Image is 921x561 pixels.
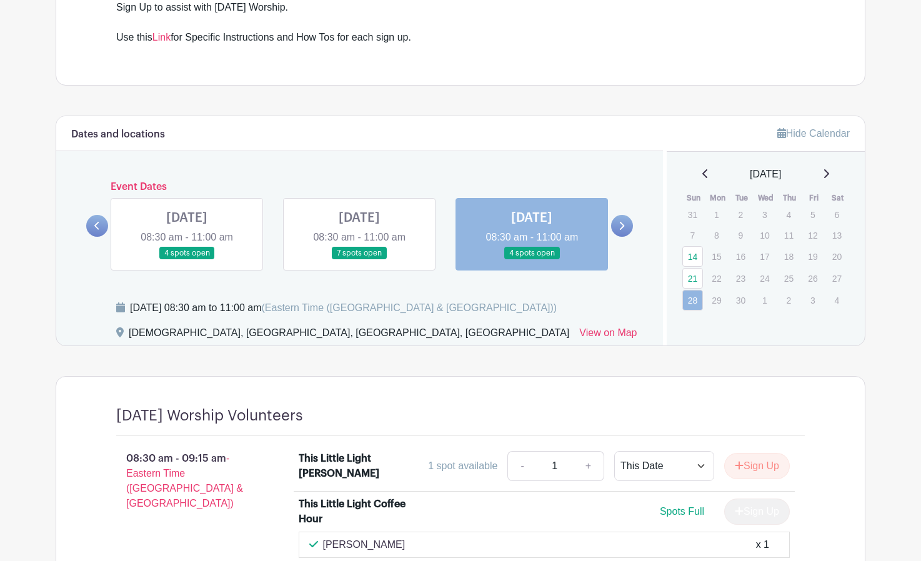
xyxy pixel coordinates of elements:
[827,247,847,266] p: 20
[724,453,790,479] button: Sign Up
[754,226,775,245] p: 10
[96,446,279,516] p: 08:30 am - 09:15 am
[706,247,727,266] p: 15
[129,325,569,345] div: [DEMOGRAPHIC_DATA], [GEOGRAPHIC_DATA], [GEOGRAPHIC_DATA], [GEOGRAPHIC_DATA]
[428,459,497,474] div: 1 spot available
[682,205,703,224] p: 31
[802,269,823,288] p: 26
[802,205,823,224] p: 5
[778,192,802,204] th: Thu
[71,129,165,141] h6: Dates and locations
[754,205,775,224] p: 3
[754,290,775,310] p: 1
[802,290,823,310] p: 3
[507,451,536,481] a: -
[777,128,850,139] a: Hide Calendar
[827,226,847,245] p: 13
[116,407,303,425] h4: [DATE] Worship Volunteers
[682,246,703,267] a: 14
[706,226,727,245] p: 8
[779,205,799,224] p: 4
[827,269,847,288] p: 27
[802,226,823,245] p: 12
[756,537,769,552] div: x 1
[660,506,704,517] span: Spots Full
[730,226,751,245] p: 9
[754,269,775,288] p: 24
[730,269,751,288] p: 23
[682,226,703,245] p: 7
[126,453,243,509] span: - Eastern Time ([GEOGRAPHIC_DATA] & [GEOGRAPHIC_DATA])
[108,181,611,193] h6: Event Dates
[779,290,799,310] p: 2
[705,192,730,204] th: Mon
[827,290,847,310] p: 4
[323,537,406,552] p: [PERSON_NAME]
[682,268,703,289] a: 21
[299,451,407,481] div: This Little Light [PERSON_NAME]
[730,205,751,224] p: 2
[706,290,727,310] p: 29
[152,32,171,42] a: Link
[750,167,781,182] span: [DATE]
[579,325,637,345] a: View on Map
[730,247,751,266] p: 16
[730,192,754,204] th: Tue
[827,205,847,224] p: 6
[299,497,407,527] div: This Little Light Coffee Hour
[130,300,557,315] div: [DATE] 08:30 am to 11:00 am
[573,451,604,481] a: +
[754,192,778,204] th: Wed
[826,192,850,204] th: Sat
[682,290,703,310] a: 28
[682,192,706,204] th: Sun
[802,192,826,204] th: Fri
[802,247,823,266] p: 19
[779,226,799,245] p: 11
[730,290,751,310] p: 30
[754,247,775,266] p: 17
[706,205,727,224] p: 1
[779,247,799,266] p: 18
[706,269,727,288] p: 22
[779,269,799,288] p: 25
[261,302,557,313] span: (Eastern Time ([GEOGRAPHIC_DATA] & [GEOGRAPHIC_DATA]))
